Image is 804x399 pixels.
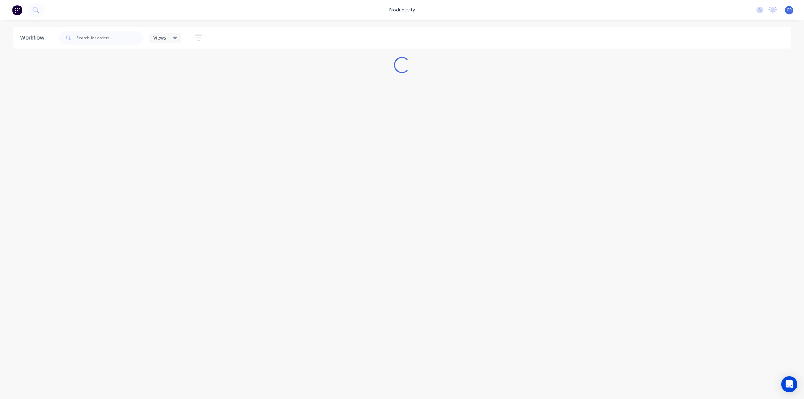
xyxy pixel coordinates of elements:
input: Search for orders... [76,31,143,45]
div: Open Intercom Messenger [781,376,797,392]
span: Views [153,34,166,41]
span: CR [787,7,792,13]
div: productivity [386,5,418,15]
img: Factory [12,5,22,15]
div: Workflow [20,34,48,42]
